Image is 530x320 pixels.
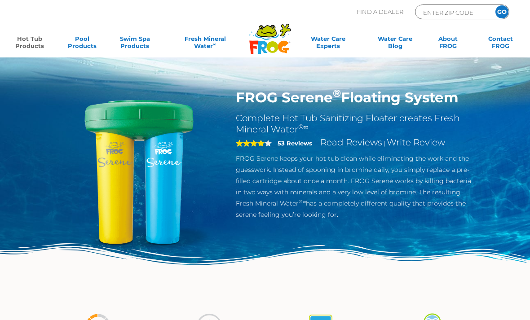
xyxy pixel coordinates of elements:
input: GO [495,5,508,18]
a: Hot TubProducts [9,35,50,53]
a: Water CareExperts [293,35,363,53]
a: Water CareBlog [375,35,415,53]
span: 4 [236,140,265,147]
p: Find A Dealer [357,4,403,19]
span: | [384,140,385,147]
img: hot-tub-product-serene-floater.png [56,89,222,255]
sup: ®∞ [299,199,306,205]
strong: 53 Reviews [278,140,312,147]
a: Write Review [387,137,445,148]
a: Swim SpaProducts [115,35,155,53]
a: ContactFROG [480,35,521,53]
sup: ∞ [213,42,216,47]
a: AboutFROG [428,35,468,53]
input: Zip Code Form [422,7,483,18]
h1: FROG Serene Floating System [236,89,474,106]
sup: ® [333,87,341,100]
a: PoolProducts [62,35,102,53]
a: Fresh MineralWater∞ [167,35,243,53]
a: Read Reviews [320,137,382,148]
p: FROG Serene keeps your hot tub clean while eliminating the work and the guesswork. Instead of spo... [236,153,474,220]
h2: Complete Hot Tub Sanitizing Floater creates Fresh Mineral Water [236,113,474,135]
sup: ®∞ [298,123,309,131]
